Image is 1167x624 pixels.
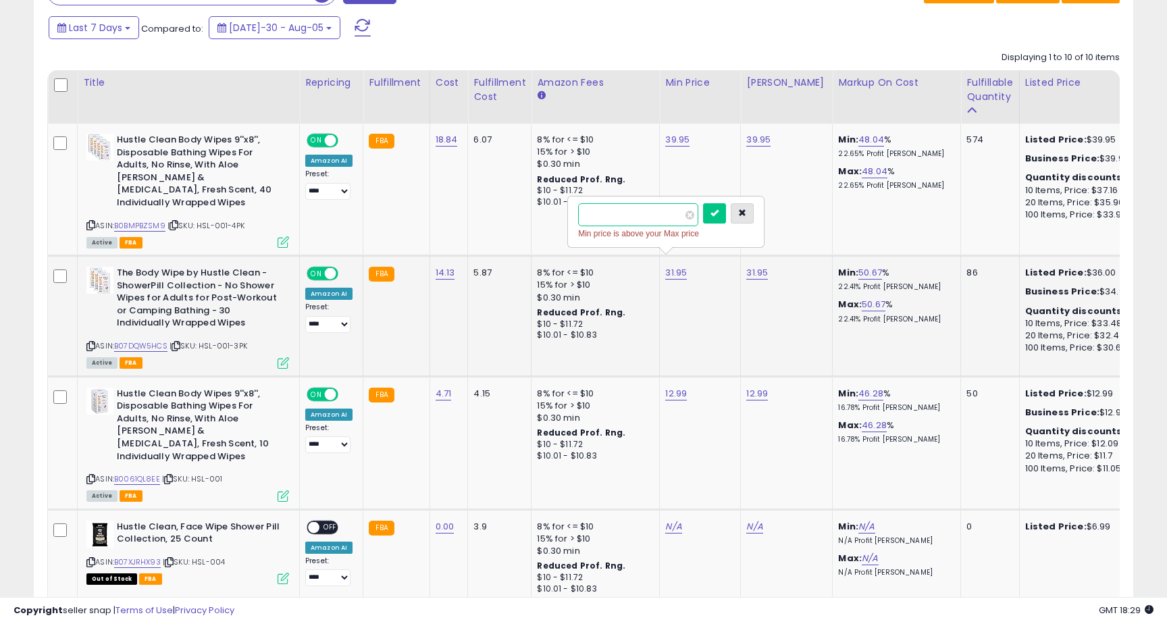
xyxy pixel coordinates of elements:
p: 22.41% Profit [PERSON_NAME] [838,315,950,324]
div: ASIN: [86,134,289,246]
a: 14.13 [436,266,455,280]
span: Compared to: [141,22,203,35]
div: Repricing [305,76,357,90]
img: 41ieBv5Qe2L._SL40_.jpg [86,521,113,548]
a: 4.71 [436,387,452,400]
div: 20 Items, Price: $32.4 [1025,330,1137,342]
div: % [838,165,950,190]
a: 48.04 [862,165,887,178]
div: 100 Items, Price: $33.96 [1025,209,1137,221]
div: $0.30 min [537,545,649,557]
div: $36.00 [1025,267,1137,279]
b: Listed Price: [1025,133,1087,146]
span: OFF [319,521,341,533]
b: Listed Price: [1025,266,1087,279]
div: ASIN: [86,388,289,500]
div: 15% for > $10 [537,400,649,412]
a: Terms of Use [115,604,173,617]
b: Reduced Prof. Rng. [537,427,625,438]
div: $39.95 [1025,153,1137,165]
p: N/A Profit [PERSON_NAME] [838,568,950,577]
div: Preset: [305,170,353,200]
small: FBA [369,267,394,282]
div: $10.01 - $10.83 [537,450,649,462]
a: 46.28 [858,387,883,400]
a: 18.84 [436,133,458,147]
a: B0061QL8EE [114,473,160,485]
span: | SKU: HSL-001-4PK [167,220,244,231]
b: Max: [838,552,862,565]
div: Amazon AI [305,409,353,421]
a: B0BMPBZSM9 [114,220,165,232]
div: 6.07 [473,134,521,146]
span: FBA [120,237,142,249]
div: % [838,134,950,159]
b: Quantity discounts [1025,425,1122,438]
p: 22.65% Profit [PERSON_NAME] [838,149,950,159]
p: N/A Profit [PERSON_NAME] [838,536,950,546]
b: Quantity discounts [1025,305,1122,317]
b: The Body Wipe by Hustle Clean - ShowerPill Collection - No Shower Wipes for Adults for Post-Worko... [117,267,281,333]
a: 12.99 [665,387,687,400]
a: 12.99 [746,387,768,400]
div: Fulfillment Cost [473,76,525,104]
div: $10 - $11.72 [537,439,649,450]
p: 16.78% Profit [PERSON_NAME] [838,403,950,413]
span: 2025-08-13 18:29 GMT [1099,604,1153,617]
b: Min: [838,520,858,533]
b: Reduced Prof. Rng. [537,307,625,318]
a: N/A [746,520,762,534]
div: $10.01 - $10.83 [537,583,649,595]
div: Fulfillable Quantity [966,76,1013,104]
span: Last 7 Days [69,21,122,34]
div: Amazon AI [305,155,353,167]
div: $6.99 [1025,521,1137,533]
b: Reduced Prof. Rng. [537,560,625,571]
div: 15% for > $10 [537,533,649,545]
div: 5.87 [473,267,521,279]
b: Business Price: [1025,406,1099,419]
b: Hustle Clean Body Wipes 9''x8'', Disposable Bathing Wipes For Adults, No Rinse, With Aloe [PERSON... [117,134,281,212]
span: | SKU: HSL-001-3PK [170,340,247,351]
b: Business Price: [1025,285,1099,298]
a: 48.04 [858,133,884,147]
p: 16.78% Profit [PERSON_NAME] [838,435,950,444]
div: Title [83,76,294,90]
div: % [838,388,950,413]
button: [DATE]-30 - Aug-05 [209,16,340,39]
div: $0.30 min [537,292,649,304]
div: Amazon AI [305,542,353,554]
div: 20 Items, Price: $11.7 [1025,450,1137,462]
span: OFF [336,268,358,280]
img: 41AksP9hyEL._SL40_.jpg [86,388,113,415]
span: All listings currently available for purchase on Amazon [86,357,118,369]
a: 39.95 [746,133,771,147]
span: [DATE]-30 - Aug-05 [229,21,323,34]
b: Hustle Clean, Face Wipe Shower Pill Collection, 25 Count [117,521,281,549]
b: Reduced Prof. Rng. [537,174,625,185]
div: [PERSON_NAME] [746,76,827,90]
span: All listings currently available for purchase on Amazon [86,490,118,502]
div: 8% for <= $10 [537,388,649,400]
a: 50.67 [862,298,885,311]
span: ON [308,135,325,147]
span: All listings that are currently out of stock and unavailable for purchase on Amazon [86,573,137,585]
div: 574 [966,134,1008,146]
a: 46.28 [862,419,887,432]
b: Max: [838,165,862,178]
p: 22.41% Profit [PERSON_NAME] [838,282,950,292]
div: % [838,267,950,292]
a: B07XJRHX93 [114,556,161,568]
span: | SKU: HSL-004 [163,556,225,567]
div: 8% for <= $10 [537,267,649,279]
a: 31.95 [746,266,768,280]
div: 8% for <= $10 [537,134,649,146]
span: FBA [139,573,162,585]
div: 15% for > $10 [537,279,649,291]
div: 100 Items, Price: $11.05 [1025,463,1137,475]
div: $10 - $11.72 [537,319,649,330]
div: Min Price [665,76,735,90]
div: : [1025,172,1137,184]
img: 41Wzl3BaalL._SL40_.jpg [86,134,113,161]
div: $34.92 [1025,286,1137,298]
